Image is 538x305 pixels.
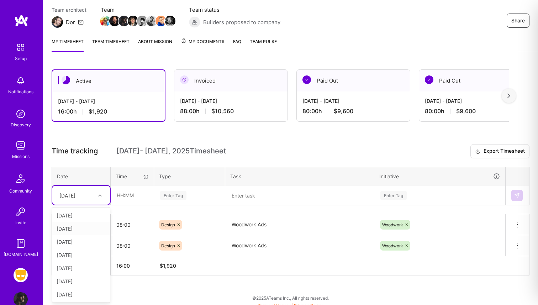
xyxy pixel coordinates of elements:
span: Builders proposed to company [203,19,280,26]
div: Community [9,187,32,195]
div: Dor [66,19,75,26]
div: Paid Out [297,70,410,91]
img: Team Member Avatar [128,16,138,26]
img: Submit [514,193,520,198]
div: 80:00 h [425,107,527,115]
div: [DATE] - [DATE] [58,98,159,105]
span: Time tracking [52,147,98,156]
div: Enter Tag [380,190,407,201]
a: Team Member Avatar [138,15,147,27]
div: [DATE] [52,235,110,248]
div: [DATE] - [DATE] [180,97,282,105]
img: Team Member Avatar [155,16,166,26]
img: Invite [14,205,28,219]
div: [DOMAIN_NAME] [4,251,38,258]
div: [DATE] - [DATE] [302,97,404,105]
img: Community [12,170,29,187]
span: Share [511,17,525,24]
div: [DATE] [52,209,110,222]
div: [DATE] [52,262,110,275]
a: My Documents [181,38,225,52]
div: 16:00 h [58,108,159,115]
img: logo [14,14,28,27]
span: $9,600 [334,107,353,115]
div: Enter Tag [160,190,186,201]
img: Team Member Avatar [146,16,157,26]
img: Team Member Avatar [137,16,148,26]
div: Time [116,173,149,180]
div: Paid Out [419,70,532,91]
img: Builders proposed to company [189,16,200,28]
span: $10,560 [211,107,234,115]
div: [DATE] [59,191,75,199]
input: HH:MM [111,186,153,205]
a: Team Member Avatar [110,15,119,27]
th: Date [52,167,111,185]
span: Woodwork [382,243,403,248]
input: HH:MM [111,236,154,255]
img: Team Member Avatar [109,16,120,26]
a: Team Pulse [250,38,277,52]
span: Design [161,243,175,248]
img: Grindr: Design [14,268,28,282]
div: Initiative [379,172,500,180]
a: Team Member Avatar [147,15,156,27]
img: setup [13,40,28,55]
span: Team [101,6,175,14]
div: Notifications [8,88,33,95]
img: Team Member Avatar [118,16,129,26]
a: Team Member Avatar [165,15,175,27]
div: Invite [15,219,26,226]
img: discovery [14,107,28,121]
span: Team status [189,6,280,14]
img: Paid Out [302,75,311,84]
div: [DATE] [52,288,110,301]
a: Grindr: Design [12,268,30,282]
a: Team Member Avatar [156,15,165,27]
img: Team Member Avatar [100,16,111,26]
img: guide book [14,236,28,251]
div: [DATE] [52,248,110,262]
div: Discovery [11,121,31,128]
div: Setup [15,55,27,62]
img: Paid Out [425,75,433,84]
a: My timesheet [52,38,84,52]
span: [DATE] - [DATE] , 2025 Timesheet [116,147,226,156]
th: Total [52,256,111,275]
textarea: Woodwork Ads [226,236,373,256]
span: My Documents [181,38,225,46]
div: 88:00 h [180,107,282,115]
span: Team architect [52,6,86,14]
span: Woodwork [382,222,403,227]
a: Team Member Avatar [101,15,110,27]
span: $9,600 [456,107,476,115]
span: Design [161,222,175,227]
a: FAQ [233,38,241,52]
div: Invoiced [174,70,288,91]
img: teamwork [14,138,28,153]
button: Export Timesheet [470,144,529,158]
img: bell [14,74,28,88]
th: Type [154,167,225,185]
i: icon Mail [78,19,84,25]
a: Team Member Avatar [119,15,128,27]
img: Active [62,76,70,84]
img: Invoiced [180,75,189,84]
textarea: Woodwork Ads [226,215,373,235]
img: Team Member Avatar [165,16,175,26]
span: Team Pulse [250,39,277,44]
th: 16:00 [111,256,154,275]
img: Team Architect [52,16,63,28]
th: Task [225,167,374,185]
div: Missions [12,153,30,160]
a: Team timesheet [92,38,130,52]
div: Active [52,70,165,92]
div: [DATE] [52,222,110,235]
i: icon Download [475,148,481,155]
div: [DATE] [52,275,110,288]
a: About Mission [138,38,172,52]
button: Share [507,14,529,28]
input: HH:MM [111,215,154,234]
div: 80:00 h [302,107,404,115]
a: Team Member Avatar [128,15,138,27]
